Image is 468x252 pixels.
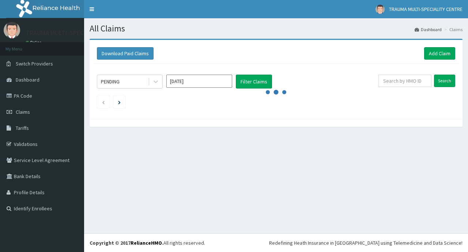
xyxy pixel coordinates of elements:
[442,26,463,33] li: Claims
[236,75,272,89] button: Filter Claims
[101,78,120,85] div: PENDING
[84,233,468,252] footer: All rights reserved.
[131,240,162,246] a: RelianceHMO
[424,47,455,60] a: Add Claim
[375,5,385,14] img: User Image
[90,240,163,246] strong: Copyright © 2017 .
[97,47,154,60] button: Download Paid Claims
[26,40,43,45] a: Online
[102,99,105,105] a: Previous page
[118,99,121,105] a: Next page
[90,24,463,33] h1: All Claims
[269,239,463,247] div: Redefining Heath Insurance in [GEOGRAPHIC_DATA] using Telemedicine and Data Science!
[16,76,39,83] span: Dashboard
[378,75,431,87] input: Search by HMO ID
[434,75,455,87] input: Search
[166,75,232,88] input: Select Month and Year
[16,125,29,131] span: Tariffs
[26,30,125,36] p: TRAUMA MULTI-SPECIALITY CENTRE
[16,60,53,67] span: Switch Providers
[4,22,20,38] img: User Image
[389,6,463,12] span: TRAUMA MULTI-SPECIALITY CENTRE
[265,81,287,103] svg: audio-loading
[16,109,30,115] span: Claims
[415,26,442,33] a: Dashboard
